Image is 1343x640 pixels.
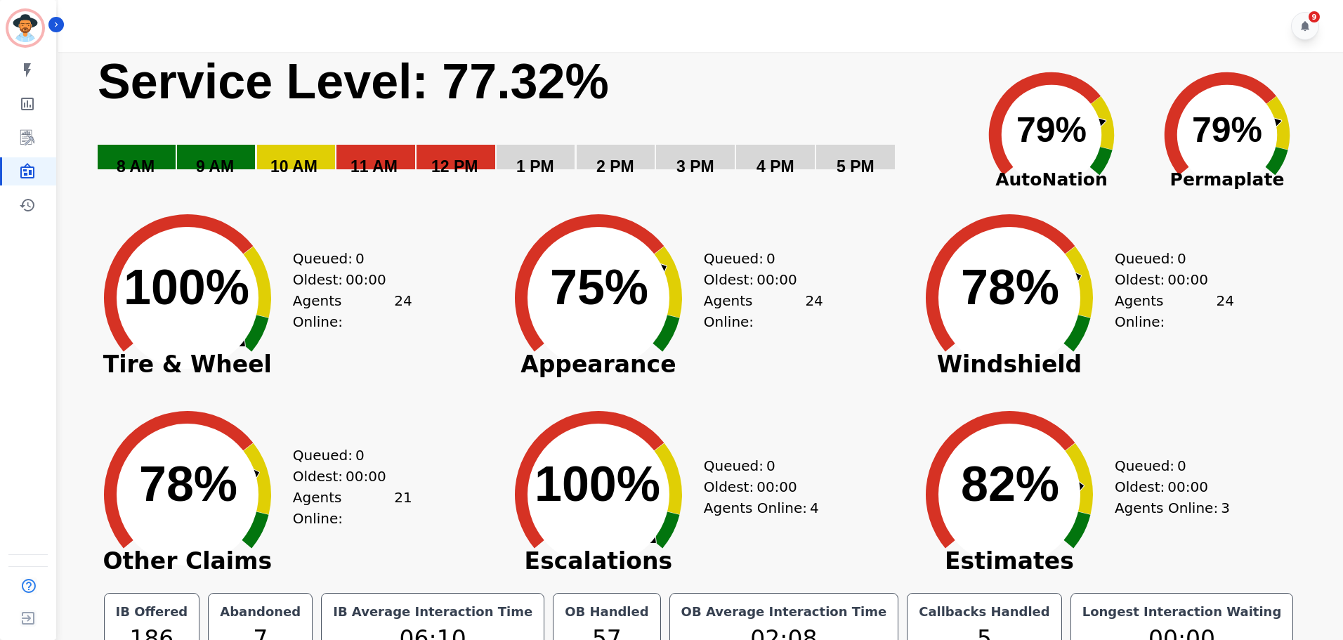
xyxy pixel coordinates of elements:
[961,260,1059,315] text: 78%
[805,290,823,332] span: 24
[837,157,874,176] text: 5 PM
[117,157,155,176] text: 8 AM
[355,445,365,466] span: 0
[1177,455,1186,476] span: 0
[1115,497,1234,518] div: Agents Online:
[1167,476,1208,497] span: 00:00
[961,457,1059,511] text: 82%
[82,358,293,372] span: Tire & Wheel
[676,157,714,176] text: 3 PM
[196,157,234,176] text: 9 AM
[1221,497,1230,518] span: 3
[916,602,1053,622] div: Callbacks Handled
[346,269,386,290] span: 00:00
[493,554,704,568] span: Escalations
[139,457,237,511] text: 78%
[550,260,648,315] text: 75%
[562,602,651,622] div: OB Handled
[293,487,412,529] div: Agents Online:
[493,358,704,372] span: Appearance
[704,290,823,332] div: Agents Online:
[98,54,609,109] text: Service Level: 77.32%
[756,476,797,497] span: 00:00
[704,476,809,497] div: Oldest:
[1115,269,1220,290] div: Oldest:
[535,457,660,511] text: 100%
[330,602,535,622] div: IB Average Interaction Time
[394,487,412,529] span: 21
[1216,290,1233,332] span: 24
[124,260,249,315] text: 100%
[964,166,1139,193] span: AutoNation
[346,466,386,487] span: 00:00
[293,290,412,332] div: Agents Online:
[1115,455,1220,476] div: Queued:
[355,248,365,269] span: 0
[766,455,775,476] span: 0
[1192,110,1262,150] text: 79%
[217,602,303,622] div: Abandoned
[596,157,634,176] text: 2 PM
[1139,166,1315,193] span: Permaplate
[1080,602,1285,622] div: Longest Interaction Waiting
[351,157,398,176] text: 11 AM
[704,269,809,290] div: Oldest:
[756,157,794,176] text: 4 PM
[904,358,1115,372] span: Windshield
[270,157,317,176] text: 10 AM
[394,290,412,332] span: 24
[293,445,398,466] div: Queued:
[766,248,775,269] span: 0
[1016,110,1087,150] text: 79%
[82,554,293,568] span: Other Claims
[96,52,961,196] svg: Service Level: 0%
[1115,248,1220,269] div: Queued:
[293,269,398,290] div: Oldest:
[756,269,797,290] span: 00:00
[704,497,823,518] div: Agents Online:
[8,11,42,45] img: Bordered avatar
[1115,476,1220,497] div: Oldest:
[1167,269,1208,290] span: 00:00
[679,602,890,622] div: OB Average Interaction Time
[113,602,191,622] div: IB Offered
[1177,248,1186,269] span: 0
[704,248,809,269] div: Queued:
[1309,11,1320,22] div: 9
[293,466,398,487] div: Oldest:
[431,157,478,176] text: 12 PM
[293,248,398,269] div: Queued:
[516,157,554,176] text: 1 PM
[704,455,809,476] div: Queued:
[810,497,819,518] span: 4
[1115,290,1234,332] div: Agents Online:
[904,554,1115,568] span: Estimates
